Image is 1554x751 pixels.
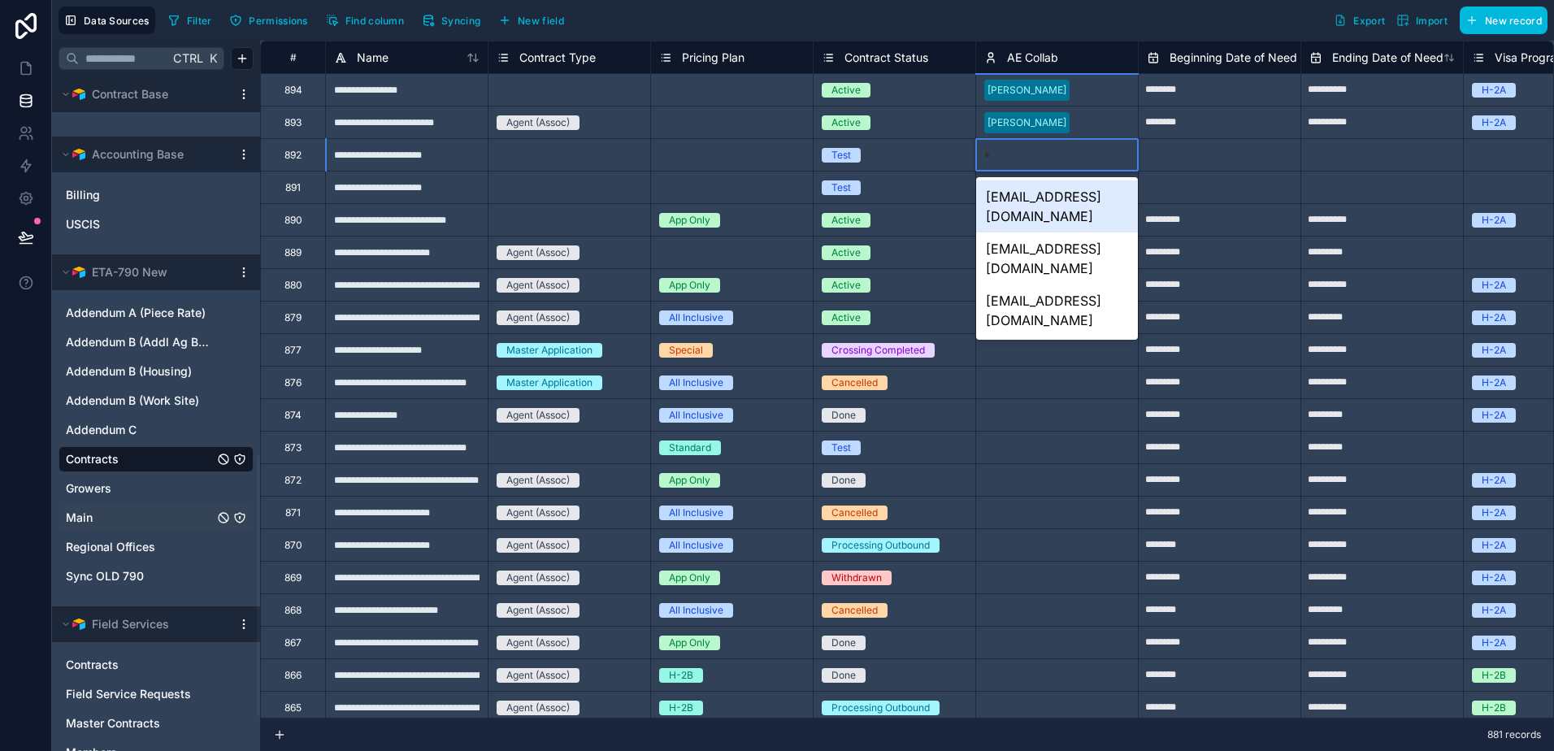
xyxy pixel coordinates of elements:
[831,668,856,683] div: Done
[1482,375,1506,390] div: H-2A
[59,182,254,208] div: Billing
[66,305,206,321] span: Addendum A (Piece Rate)
[1416,15,1448,27] span: Import
[988,83,1066,98] div: [PERSON_NAME]
[1482,636,1506,650] div: H-2A
[519,50,596,66] span: Contract Type
[59,613,231,636] button: Airtable LogoField Services
[1482,571,1506,585] div: H-2A
[1482,83,1506,98] div: H-2A
[187,15,212,27] span: Filter
[285,506,301,519] div: 871
[669,668,693,683] div: H-2B
[669,408,723,423] div: All Inclusive
[1482,343,1506,358] div: H-2A
[831,148,851,163] div: Test
[66,715,160,731] span: Master Contracts
[284,539,302,552] div: 870
[59,710,254,736] div: Master Contracts
[59,417,254,443] div: Addendum C
[59,681,254,707] div: Field Service Requests
[682,50,744,66] span: Pricing Plan
[1332,50,1443,66] span: Ending Date of Need
[1391,7,1453,34] button: Import
[1482,278,1506,293] div: H-2A
[66,686,191,702] span: Field Service Requests
[669,278,710,293] div: App Only
[92,264,167,280] span: ETA-790 New
[59,211,254,237] div: USCIS
[831,701,930,715] div: Processing Outbound
[988,115,1066,130] div: [PERSON_NAME]
[59,83,231,106] button: Airtable LogoContract Base
[59,388,254,414] div: Addendum B (Work Site)
[669,375,723,390] div: All Inclusive
[669,506,723,520] div: All Inclusive
[66,510,214,526] a: Main
[669,538,723,553] div: All Inclusive
[831,310,861,325] div: Active
[66,657,214,673] a: Contracts
[506,701,570,715] div: Agent (Assoc)
[1482,668,1506,683] div: H-2B
[59,505,254,531] div: Main
[66,422,214,438] a: Addendum C
[669,343,703,358] div: Special
[831,636,856,650] div: Done
[59,300,254,326] div: Addendum A (Piece Rate)
[66,216,214,232] a: USCIS
[66,657,119,673] span: Contracts
[1482,310,1506,325] div: H-2A
[976,232,1138,284] div: [EMAIL_ADDRESS][DOMAIN_NAME]
[66,539,155,555] span: Regional Offices
[320,8,410,33] button: Find column
[669,701,693,715] div: H-2B
[506,538,570,553] div: Agent (Assoc)
[249,15,307,27] span: Permissions
[669,213,710,228] div: App Only
[669,571,710,585] div: App Only
[284,116,302,129] div: 893
[284,604,302,617] div: 868
[831,408,856,423] div: Done
[1482,473,1506,488] div: H-2A
[84,15,150,27] span: Data Sources
[976,180,1138,232] div: [EMAIL_ADDRESS][DOMAIN_NAME]
[831,115,861,130] div: Active
[506,115,570,130] div: Agent (Assoc)
[506,636,570,650] div: Agent (Assoc)
[831,245,861,260] div: Active
[669,636,710,650] div: App Only
[831,571,882,585] div: Withdrawn
[1482,408,1506,423] div: H-2A
[844,50,928,66] span: Contract Status
[1328,7,1391,34] button: Export
[831,213,861,228] div: Active
[1353,15,1385,27] span: Export
[66,363,214,380] a: Addendum B (Housing)
[284,409,302,422] div: 874
[66,568,214,584] a: Sync OLD 790
[1485,15,1542,27] span: New record
[284,246,302,259] div: 889
[59,7,155,34] button: Data Sources
[224,8,319,33] a: Permissions
[66,451,214,467] a: Contracts
[345,15,404,27] span: Find column
[284,571,302,584] div: 869
[285,181,301,194] div: 891
[66,480,214,497] a: Growers
[72,148,85,161] img: Airtable Logo
[831,538,930,553] div: Processing Outbound
[59,358,254,384] div: Addendum B (Housing)
[831,375,878,390] div: Cancelled
[506,278,570,293] div: Agent (Assoc)
[441,15,480,27] span: Syncing
[1487,728,1541,741] span: 881 records
[506,375,593,390] div: Master Application
[59,475,254,501] div: Growers
[66,305,214,321] a: Addendum A (Piece Rate)
[66,334,214,350] a: Addendum B (Addl Ag Business)
[66,539,214,555] a: Regional Offices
